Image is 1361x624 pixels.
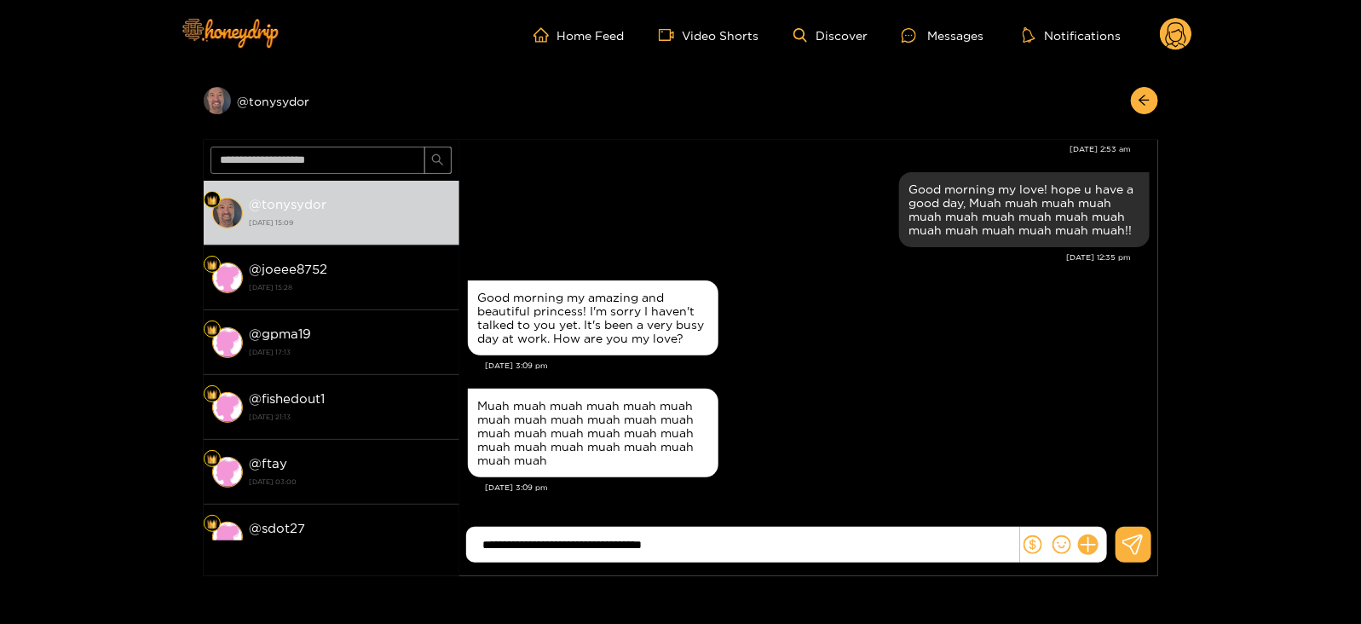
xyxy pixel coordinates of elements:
strong: @ tonysydor [250,197,327,211]
img: conversation [212,263,243,293]
div: Sep. 16, 3:09 pm [468,389,718,477]
img: conversation [212,198,243,228]
img: Fan Level [207,325,217,335]
strong: [DATE] 15:28 [250,280,451,295]
strong: [DATE] 09:30 [250,539,451,554]
a: Home Feed [533,27,625,43]
span: smile [1052,535,1071,554]
strong: [DATE] 03:00 [250,474,451,489]
img: Fan Level [207,390,217,400]
button: Notifications [1018,26,1126,43]
img: conversation [212,327,243,358]
img: conversation [212,522,243,552]
strong: [DATE] 17:13 [250,344,451,360]
span: home [533,27,557,43]
button: search [424,147,452,174]
img: Fan Level [207,195,217,205]
span: video-camera [659,27,683,43]
span: search [431,153,444,168]
div: Messages [902,26,983,45]
button: arrow-left [1131,87,1158,114]
div: Sep. 16, 12:35 pm [899,172,1150,247]
a: Video Shorts [659,27,759,43]
strong: @ gpma19 [250,326,312,341]
span: dollar [1024,535,1042,554]
span: arrow-left [1138,94,1151,108]
button: dollar [1020,532,1046,558]
strong: @ joeee8752 [250,262,328,276]
div: Good morning my love! hope u have a good day, Muah muah muah muah muah muah muah muah muah muah m... [909,182,1139,237]
div: Muah muah muah muah muah muah muah muah muah muah muah muah muah muah muah muah muah muah muah mu... [478,399,708,467]
img: Fan Level [207,454,217,465]
strong: [DATE] 15:09 [250,215,451,230]
img: Fan Level [207,260,217,270]
strong: @ sdot27 [250,521,306,535]
div: Good morning my amazing and beautiful princess! I'm sorry I haven't talked to you yet. It's been ... [478,291,708,345]
div: [DATE] 3:09 pm [486,360,1150,372]
img: conversation [212,392,243,423]
strong: @ ftay [250,456,288,471]
div: [DATE] 2:53 am [468,143,1132,155]
div: Sep. 16, 3:09 pm [468,280,718,355]
strong: [DATE] 21:13 [250,409,451,425]
strong: @ fishedout1 [250,391,326,406]
a: Discover [793,28,868,43]
div: @tonysydor [204,87,459,114]
div: [DATE] 12:35 pm [468,251,1132,263]
div: [DATE] 3:09 pm [486,482,1150,494]
img: conversation [212,457,243,488]
img: Fan Level [207,519,217,529]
